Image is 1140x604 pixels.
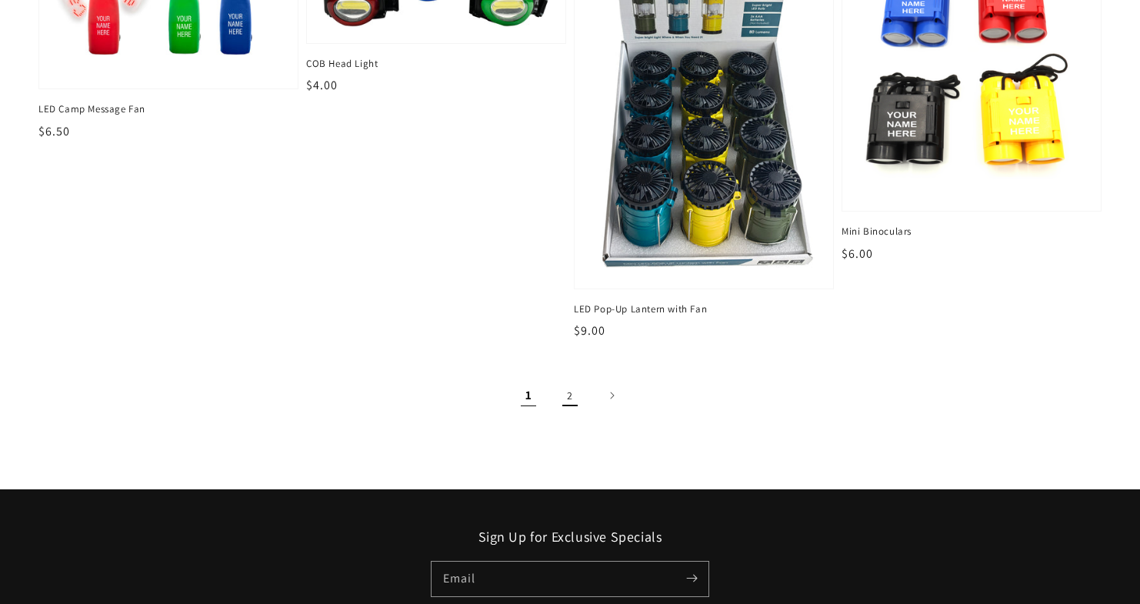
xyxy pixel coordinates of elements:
button: Subscribe [675,562,708,596]
span: LED Camp Message Fan [38,102,298,116]
span: $9.00 [574,322,605,339]
span: $6.00 [842,245,873,262]
nav: Pagination [38,379,1102,412]
h2: Sign Up for Exclusive Specials [38,528,1102,546]
span: Page 1 [512,379,545,412]
span: Mini Binoculars [842,225,1102,239]
span: $4.00 [306,77,338,93]
span: $6.50 [38,123,70,139]
a: Page 2 [553,379,587,412]
a: Next page [595,379,628,412]
span: LED Pop-Up Lantern with Fan [574,302,834,316]
span: COB Head Light [306,57,566,71]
